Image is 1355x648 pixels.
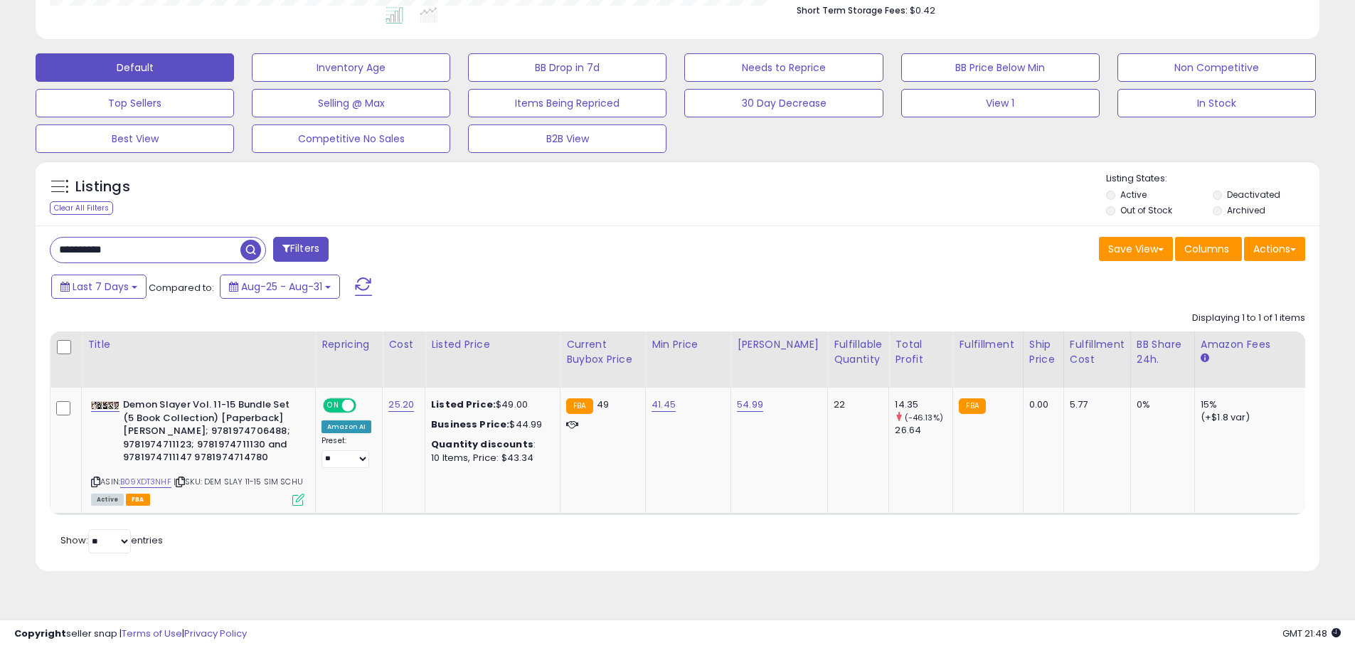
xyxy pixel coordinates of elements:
button: Save View [1099,237,1173,261]
button: Default [36,53,234,82]
button: Competitive No Sales [252,124,450,153]
span: $0.42 [910,4,935,17]
b: Demon Slayer Vol. 11-15 Bundle Set (5 Book Collection) [Paperback] [PERSON_NAME]; 9781974706488; ... [123,398,296,468]
button: Filters [273,237,329,262]
button: Best View [36,124,234,153]
button: Columns [1175,237,1242,261]
label: Out of Stock [1120,204,1172,216]
span: Columns [1184,242,1229,256]
small: FBA [959,398,985,414]
b: Business Price: [431,418,509,431]
span: ON [324,400,342,412]
button: Needs to Reprice [684,53,883,82]
div: Current Buybox Price [566,337,639,367]
b: Quantity discounts [431,437,533,451]
label: Active [1120,188,1147,201]
div: 26.64 [895,424,952,437]
span: Aug-25 - Aug-31 [241,280,322,294]
div: BB Share 24h. [1137,337,1189,367]
div: Preset: [322,436,371,468]
span: OFF [354,400,377,412]
div: 0.00 [1029,398,1053,411]
button: Actions [1244,237,1305,261]
div: Min Price [652,337,725,352]
button: Last 7 Days [51,275,147,299]
div: Fulfillment Cost [1070,337,1125,367]
div: Amazon AI [322,420,371,433]
b: Listed Price: [431,398,496,411]
button: Non Competitive [1117,53,1316,82]
button: Items Being Repriced [468,89,666,117]
div: Repricing [322,337,376,352]
div: 15% [1201,398,1319,411]
button: BB Drop in 7d [468,53,666,82]
a: 41.45 [652,398,676,412]
button: Inventory Age [252,53,450,82]
span: FBA [126,494,150,506]
span: Last 7 Days [73,280,129,294]
a: 25.20 [388,398,414,412]
span: Compared to: [149,281,214,294]
div: (+$1.8 var) [1201,411,1319,424]
p: Listing States: [1106,172,1319,186]
b: Short Term Storage Fees: [797,4,908,16]
button: BB Price Below Min [901,53,1100,82]
button: Top Sellers [36,89,234,117]
div: 14.35 [895,398,952,411]
div: Ship Price [1029,337,1058,367]
button: 30 Day Decrease [684,89,883,117]
button: In Stock [1117,89,1316,117]
div: 5.77 [1070,398,1120,411]
button: View 1 [901,89,1100,117]
div: Title [87,337,309,352]
div: Listed Price [431,337,554,352]
label: Deactivated [1227,188,1280,201]
div: 22 [834,398,878,411]
div: Clear All Filters [50,201,113,215]
span: | SKU: DEM SLAY 11-15 SIM SCHU [174,476,303,487]
span: Show: entries [60,533,163,547]
div: Fulfillment [959,337,1016,352]
span: 49 [597,398,609,411]
div: 10 Items, Price: $43.34 [431,452,549,464]
button: Selling @ Max [252,89,450,117]
small: FBA [566,398,593,414]
button: Aug-25 - Aug-31 [220,275,340,299]
a: B09XDT3NHF [120,476,171,488]
label: Archived [1227,204,1265,216]
div: $44.99 [431,418,549,431]
small: Amazon Fees. [1201,352,1209,365]
div: Total Profit [895,337,947,367]
button: B2B View [468,124,666,153]
div: Amazon Fees [1201,337,1324,352]
div: : [431,438,549,451]
div: ASIN: [91,398,304,504]
div: Fulfillable Quantity [834,337,883,367]
div: Cost [388,337,419,352]
a: 54.99 [737,398,763,412]
div: Displaying 1 to 1 of 1 items [1192,312,1305,325]
div: 0% [1137,398,1184,411]
span: All listings currently available for purchase on Amazon [91,494,124,506]
div: $49.00 [431,398,549,411]
img: 41U86XGXG1L._SL40_.jpg [91,401,119,410]
h5: Listings [75,177,130,197]
div: [PERSON_NAME] [737,337,822,352]
small: (-46.13%) [905,412,943,423]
